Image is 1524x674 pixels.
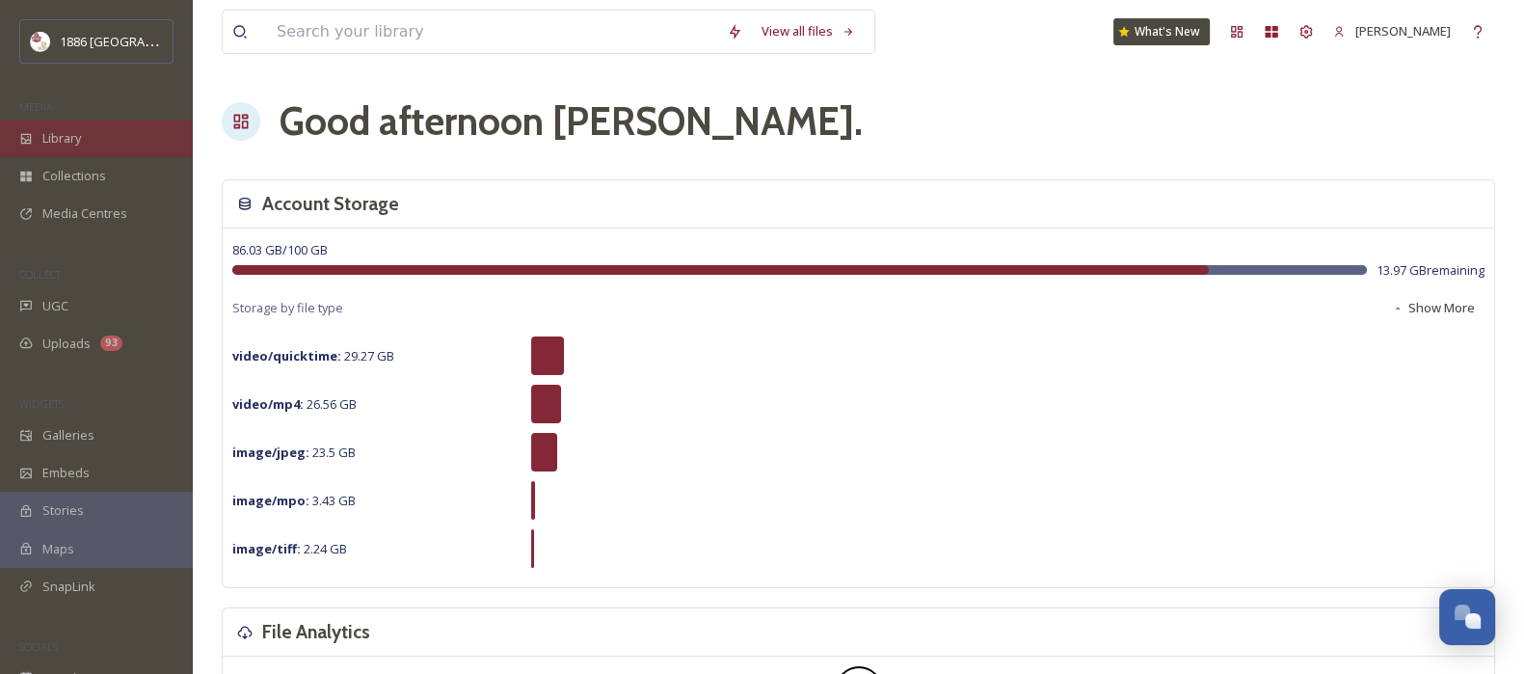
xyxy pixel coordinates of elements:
[232,299,343,317] span: Storage by file type
[19,267,61,282] span: COLLECT
[232,444,356,461] span: 23.5 GB
[31,32,50,51] img: logos.png
[232,540,301,557] strong: image/tiff :
[42,335,91,353] span: Uploads
[42,167,106,185] span: Collections
[42,426,94,445] span: Galleries
[100,336,122,351] div: 93
[232,540,347,557] span: 2.24 GB
[232,347,341,364] strong: video/quicktime :
[280,93,863,150] h1: Good afternoon [PERSON_NAME] .
[19,396,64,411] span: WIDGETS
[232,444,309,461] strong: image/jpeg :
[1323,13,1460,50] a: [PERSON_NAME]
[262,618,370,646] h3: File Analytics
[42,540,74,558] span: Maps
[1113,18,1210,45] a: What's New
[262,190,399,218] h3: Account Storage
[60,32,212,50] span: 1886 [GEOGRAPHIC_DATA]
[1382,289,1484,327] button: Show More
[42,297,68,315] span: UGC
[19,99,53,114] span: MEDIA
[42,578,95,596] span: SnapLink
[232,395,357,413] span: 26.56 GB
[267,11,717,53] input: Search your library
[19,639,58,654] span: SOCIALS
[1377,261,1484,280] span: 13.97 GB remaining
[232,241,328,258] span: 86.03 GB / 100 GB
[1439,589,1495,645] button: Open Chat
[1355,22,1451,40] span: [PERSON_NAME]
[232,347,394,364] span: 29.27 GB
[42,464,90,482] span: Embeds
[232,492,309,509] strong: image/mpo :
[42,204,127,223] span: Media Centres
[42,129,81,148] span: Library
[232,395,304,413] strong: video/mp4 :
[42,501,84,520] span: Stories
[752,13,865,50] a: View all files
[232,492,356,509] span: 3.43 GB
